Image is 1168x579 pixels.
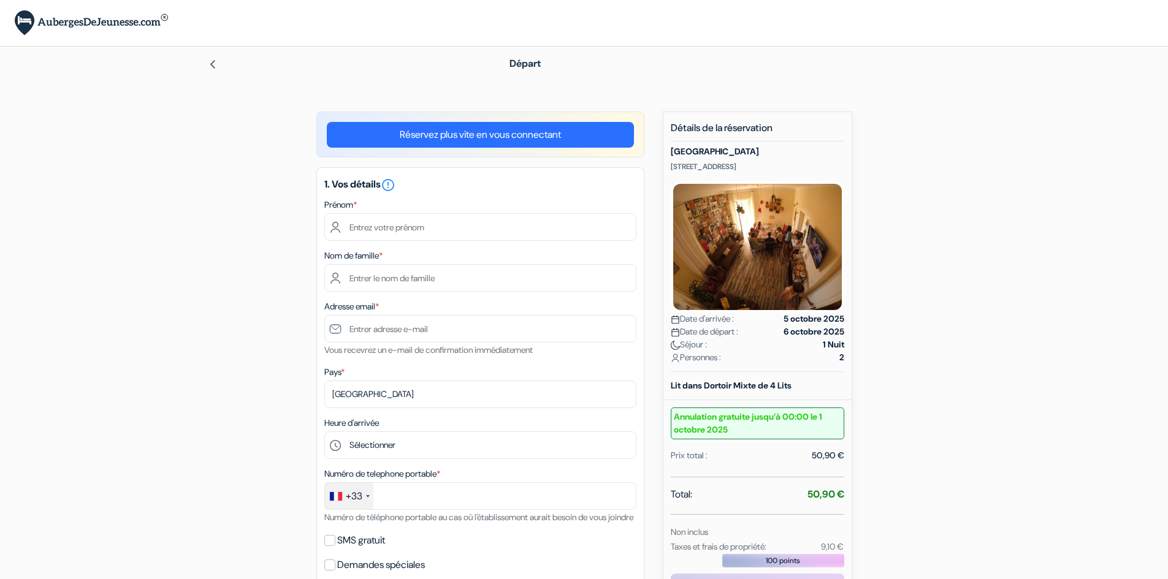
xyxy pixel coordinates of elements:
[821,541,844,552] small: 9,10 €
[327,122,634,148] a: Réservez plus vite en vous connectant
[337,532,385,549] label: SMS gratuit
[671,315,680,324] img: calendar.svg
[324,178,636,192] h5: 1. Vos détails
[510,57,541,70] span: Départ
[381,178,395,191] a: error_outline
[784,312,844,325] strong: 5 octobre 2025
[324,315,636,342] input: Entrer adresse e-mail
[324,300,379,313] label: Adresse email
[324,417,379,430] label: Heure d'arrivée
[324,249,383,262] label: Nom de famille
[324,467,440,480] label: Numéro de telephone portable
[346,489,362,504] div: +33
[671,351,721,364] span: Personnes :
[324,199,357,211] label: Prénom
[208,59,218,69] img: left_arrow.svg
[324,366,345,379] label: Pays
[784,325,844,338] strong: 6 octobre 2025
[671,449,708,462] div: Prix total :
[671,122,844,142] h5: Détails de la réservation
[671,146,844,157] h5: [GEOGRAPHIC_DATA]
[671,312,734,325] span: Date d'arrivée :
[324,213,636,241] input: Entrez votre prénom
[812,449,844,462] div: 50,90 €
[671,380,792,391] b: Lit dans Dortoir Mixte de 4 Lits
[15,10,168,36] img: AubergesDeJeunesse.com
[671,328,680,337] img: calendar.svg
[324,264,636,292] input: Entrer le nom de famille
[671,407,844,439] small: Annulation gratuite jusqu’à 00:00 le 1 octobre 2025
[839,351,844,364] strong: 2
[807,488,844,501] strong: 50,90 €
[671,341,680,350] img: moon.svg
[671,541,766,552] small: Taxes et frais de propriété:
[671,354,680,363] img: user_icon.svg
[325,483,373,509] div: France: +33
[766,555,800,566] span: 100 points
[381,178,395,192] i: error_outline
[671,338,707,351] span: Séjour :
[324,344,533,355] small: Vous recevrez un e-mail de confirmation immédiatement
[823,338,844,351] strong: 1 Nuit
[671,325,738,338] span: Date de départ :
[671,526,708,537] small: Non inclus
[671,162,844,172] p: [STREET_ADDRESS]
[337,556,425,573] label: Demandes spéciales
[671,487,692,502] span: Total:
[324,512,633,523] small: Numéro de téléphone portable au cas où l'établissement aurait besoin de vous joindre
